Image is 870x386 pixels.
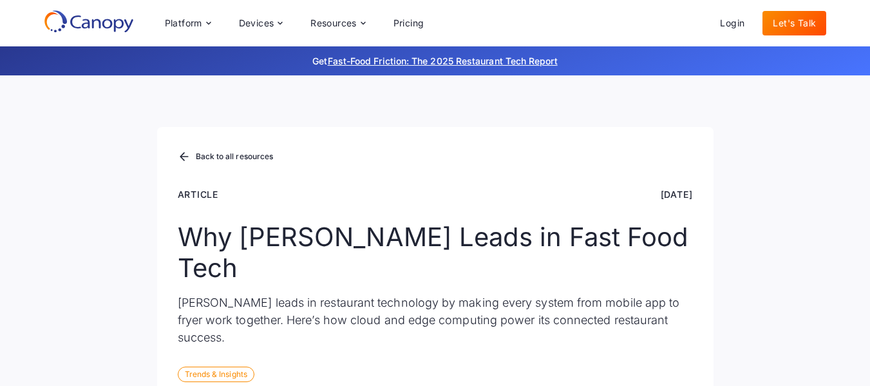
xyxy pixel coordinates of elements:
a: Fast-Food Friction: The 2025 Restaurant Tech Report [328,55,558,66]
a: Pricing [383,11,435,35]
div: Resources [310,19,357,28]
div: [DATE] [661,188,693,201]
div: Platform [165,19,202,28]
h1: Why [PERSON_NAME] Leads in Fast Food Tech [178,222,693,284]
div: Article [178,188,219,201]
div: Devices [239,19,274,28]
p: Get [120,54,751,68]
div: Trends & Insights [178,367,254,382]
a: Login [710,11,755,35]
p: [PERSON_NAME] leads in restaurant technology by making every system from mobile app to fryer work... [178,294,693,346]
div: Back to all resources [196,153,274,160]
a: Back to all resources [178,149,274,166]
div: Platform [155,10,221,36]
div: Resources [300,10,375,36]
div: Devices [229,10,293,36]
a: Let's Talk [762,11,826,35]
